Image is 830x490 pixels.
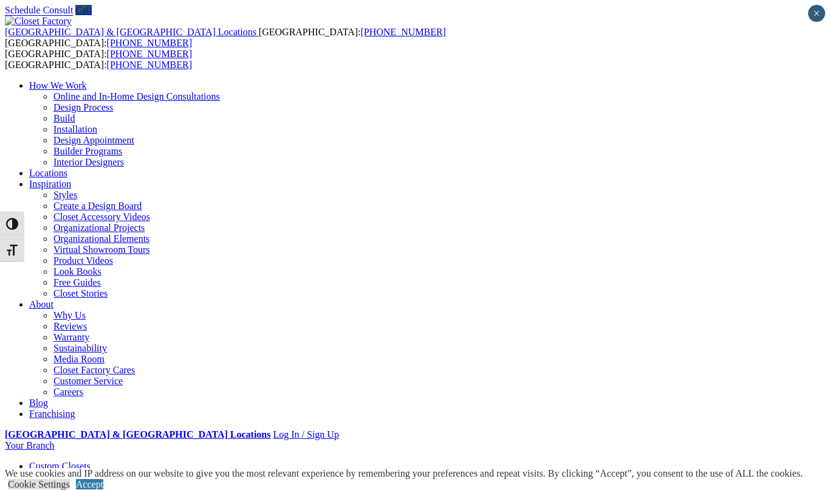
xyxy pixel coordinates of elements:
[53,233,149,244] a: Organizational Elements
[5,27,256,37] span: [GEOGRAPHIC_DATA] & [GEOGRAPHIC_DATA] Locations
[5,468,803,479] div: We use cookies and IP address on our website to give you the most relevant experience by remember...
[5,27,259,37] a: [GEOGRAPHIC_DATA] & [GEOGRAPHIC_DATA] Locations
[53,365,135,375] a: Closet Factory Cares
[53,277,101,288] a: Free Guides
[29,80,87,91] a: How We Work
[53,201,142,211] a: Create a Design Board
[808,5,825,22] button: Close
[5,440,54,450] a: Your Branch
[53,310,86,320] a: Why Us
[107,60,192,70] a: [PHONE_NUMBER]
[8,479,70,489] a: Cookie Settings
[29,179,71,189] a: Inspiration
[76,479,103,489] a: Accept
[53,124,97,134] a: Installation
[53,387,83,397] a: Careers
[53,91,220,102] a: Online and In-Home Design Consultations
[29,299,53,309] a: About
[53,321,87,331] a: Reviews
[53,244,150,255] a: Virtual Showroom Tours
[5,5,73,15] a: Schedule Consult
[53,343,107,353] a: Sustainability
[53,288,108,298] a: Closet Stories
[53,146,122,156] a: Builder Programs
[53,135,134,145] a: Design Appointment
[5,429,270,440] a: [GEOGRAPHIC_DATA] & [GEOGRAPHIC_DATA] Locations
[53,223,145,233] a: Organizational Projects
[53,266,101,277] a: Look Books
[5,49,192,70] span: [GEOGRAPHIC_DATA]: [GEOGRAPHIC_DATA]:
[53,157,124,167] a: Interior Designers
[5,27,446,48] span: [GEOGRAPHIC_DATA]: [GEOGRAPHIC_DATA]:
[29,409,75,419] a: Franchising
[53,212,150,222] a: Closet Accessory Videos
[29,398,48,408] a: Blog
[53,255,113,266] a: Product Videos
[29,461,91,471] a: Custom Closets
[273,429,338,440] a: Log In / Sign Up
[53,332,89,342] a: Warranty
[53,102,113,112] a: Design Process
[75,5,92,15] a: Call
[107,38,192,48] a: [PHONE_NUMBER]
[5,16,72,27] img: Closet Factory
[53,354,105,364] a: Media Room
[107,49,192,59] a: [PHONE_NUMBER]
[29,168,67,178] a: Locations
[53,113,75,123] a: Build
[53,190,77,200] a: Styles
[53,376,123,386] a: Customer Service
[360,27,445,37] a: [PHONE_NUMBER]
